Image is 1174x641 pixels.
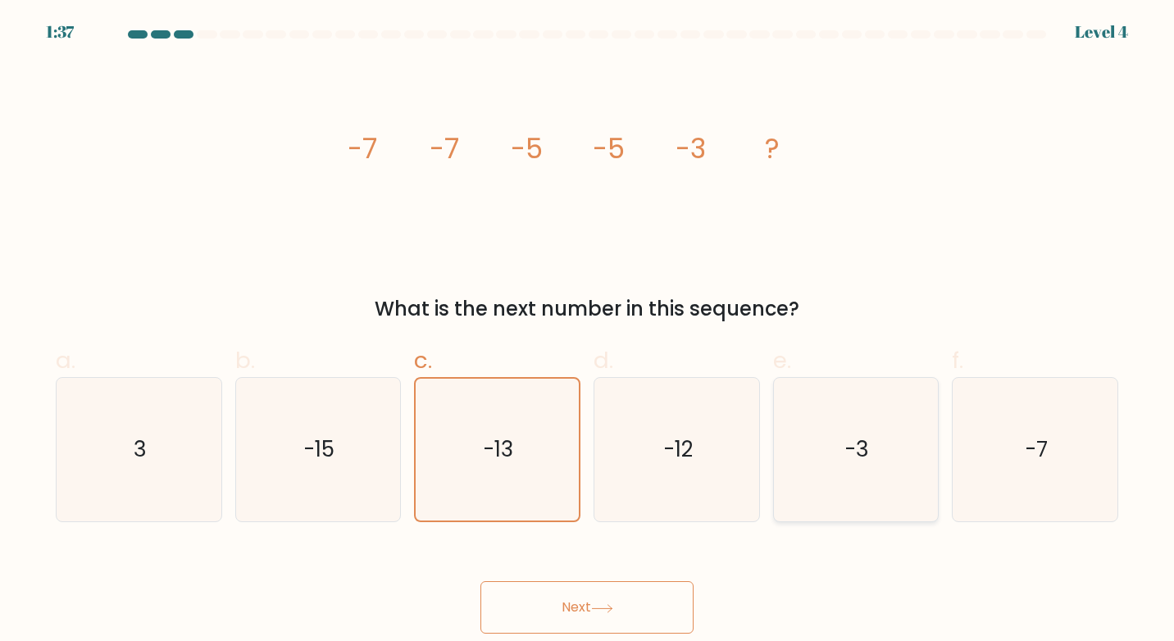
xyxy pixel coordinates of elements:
tspan: -7 [430,130,459,168]
tspan: -5 [593,130,625,168]
div: Level 4 [1075,20,1128,44]
tspan: -5 [511,130,543,168]
tspan: -7 [348,130,377,168]
text: -13 [484,435,514,465]
span: a. [56,344,75,376]
button: Next [480,581,694,634]
span: e. [773,344,791,376]
text: -7 [1025,434,1048,465]
div: 1:37 [46,20,74,44]
text: -15 [304,434,335,465]
text: 3 [134,434,147,465]
text: -12 [663,434,693,465]
tspan: -3 [676,130,706,168]
text: -3 [845,434,870,465]
span: b. [235,344,255,376]
span: f. [952,344,963,376]
div: What is the next number in this sequence? [66,294,1108,324]
tspan: ? [765,130,780,168]
span: c. [414,344,432,376]
span: d. [594,344,613,376]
